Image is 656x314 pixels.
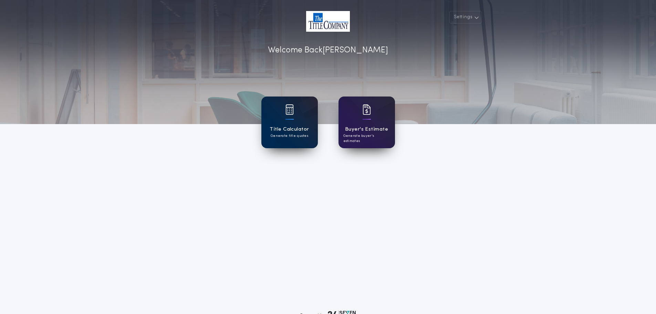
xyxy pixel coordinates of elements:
[270,125,309,133] h1: Title Calculator
[268,44,388,57] p: Welcome Back [PERSON_NAME]
[449,11,482,23] button: Settings
[343,133,390,144] p: Generate buyer's estimates
[261,97,318,148] a: card iconTitle CalculatorGenerate title quotes
[339,97,395,148] a: card iconBuyer's EstimateGenerate buyer's estimates
[306,11,350,32] img: account-logo
[285,104,294,115] img: card icon
[363,104,371,115] img: card icon
[271,133,308,139] p: Generate title quotes
[345,125,388,133] h1: Buyer's Estimate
